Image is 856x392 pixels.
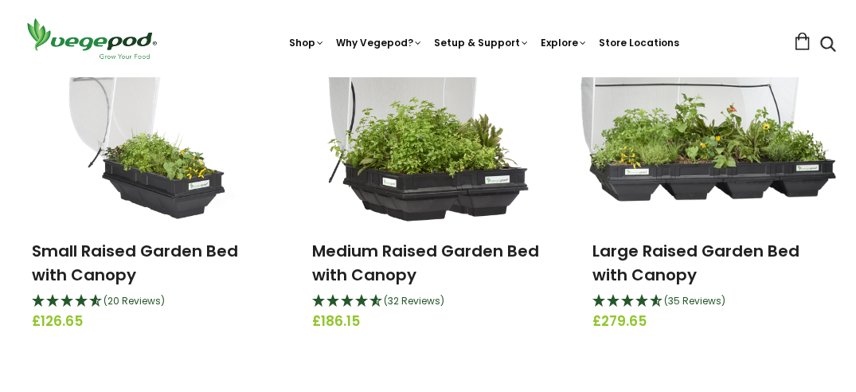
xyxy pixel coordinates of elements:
img: Small Raised Garden Bed with Canopy [53,22,242,221]
a: Store Locations [600,36,680,49]
div: 4.66 Stars - 32 Reviews [312,292,543,312]
span: 4.75 Stars - 20 Reviews [104,294,165,308]
a: Why Vegepod? [337,36,424,49]
span: 4.69 Stars - 35 Reviews [665,294,726,308]
a: Medium Raised Garden Bed with Canopy [312,240,539,286]
span: 4.66 Stars - 32 Reviews [384,294,444,308]
img: Medium Raised Garden Bed with Canopy [327,22,530,221]
img: Large Raised Garden Bed with Canopy [581,42,836,202]
img: Vegepod [20,16,163,61]
div: 4.69 Stars - 35 Reviews [593,292,824,312]
a: Setup & Support [435,36,530,49]
a: Search [820,37,836,54]
span: £126.65 [32,312,263,332]
a: Explore [541,36,588,49]
a: Shop [290,36,326,49]
span: £186.15 [312,312,543,332]
a: Large Raised Garden Bed with Canopy [593,240,800,286]
div: 4.75 Stars - 20 Reviews [32,292,263,312]
span: £279.65 [593,312,824,332]
a: Small Raised Garden Bed with Canopy [32,240,238,286]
